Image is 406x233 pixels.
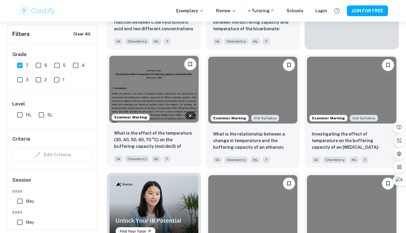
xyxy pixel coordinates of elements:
[312,131,392,151] p: Investigating the effect of temperature on the buffering capacity of an ammonia-ammonium chloride...
[224,38,248,45] span: Chemistry
[213,131,293,151] p: What is the relationship between a change in temperature and the buffering capacity of an ethanoi...
[12,210,93,215] span: 2025
[312,157,320,163] span: IA
[251,157,260,163] span: HL
[12,189,93,194] span: 2026
[152,38,161,45] span: HL
[72,30,92,39] button: Clear All
[251,115,279,121] span: Old Syllabus
[12,30,30,38] h6: Filters
[12,100,93,108] h6: Level
[350,115,378,121] span: Old Syllabus
[109,56,199,123] img: Chemistry IA example thumbnail: What is the effect of the temperature (3
[26,219,34,226] span: May
[287,7,303,14] a: Schools
[12,136,30,143] h6: Criteria
[164,38,171,45] span: 7
[107,54,201,168] a: Examiner MarkingPlease log in to bookmark exemplarsWhat is the effect of the temperature (30, 40,...
[350,115,378,121] div: Starting from the May 2025 session, the Chemistry IA requirements have changed. It's OK to refer ...
[44,76,47,83] span: 2
[283,59,295,71] button: Please log in to bookmark exemplars
[152,156,161,162] span: SL
[114,130,194,150] p: What is the effect of the temperature (30, 40, 50, 60, 70 °C) on the buffering capacity (mol/dm3)...
[211,115,248,121] span: Examiner Marking
[206,54,300,168] a: Examiner MarkingStarting from the May 2025 session, the Chemistry IA requirements have changed. I...
[12,148,93,162] div: Criteria filters are unavailable when searching by topic
[349,157,359,163] span: HL
[251,7,275,14] a: Tutoring
[332,6,342,16] button: Help and Feedback
[26,198,34,205] span: May
[112,115,149,120] span: Examiner Marking
[184,58,196,70] button: Please log in to bookmark exemplars
[251,115,279,121] div: Starting from the May 2025 session, the Chemistry IA requirements have changed. It's OK to refer ...
[26,62,29,69] span: 7
[18,5,56,17] img: Clastify logo
[26,76,29,83] span: 3
[361,157,368,163] span: 7
[125,156,149,162] span: Chemistry
[12,51,93,58] h6: Grade
[310,115,347,121] span: Examiner Marking
[63,62,66,69] span: 5
[176,7,204,14] p: Exemplars
[283,178,295,190] button: Please log in to bookmark exemplars
[213,38,222,45] span: IA
[114,12,194,33] p: Finding the rate of the neutralization reaction between 0.5M hydrochloric acid and two different ...
[224,157,248,163] span: Chemistry
[163,156,170,162] span: 7
[263,157,270,163] span: 7
[63,76,65,83] span: 1
[114,156,123,162] span: IA
[216,7,236,14] p: Review
[315,7,327,14] a: Login
[12,177,93,189] h6: Session
[125,38,149,45] span: Chemistry
[47,112,53,118] span: SL
[305,54,399,168] a: Examiner MarkingStarting from the May 2025 session, the Chemistry IA requirements have changed. I...
[382,59,394,71] button: Please log in to bookmark exemplars
[114,38,123,45] span: IA
[213,157,222,163] span: IA
[323,157,347,163] span: Chemistry
[251,38,260,45] span: HL
[26,112,32,118] span: HL
[263,38,270,45] span: 7
[44,62,47,69] span: 6
[82,62,85,69] span: 4
[213,12,293,33] p: Investigation on the relationship between the buffering capacity and temperature of the bicarbona...
[347,5,388,16] button: JOIN FOR FREE
[382,178,394,190] button: Please log in to bookmark exemplars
